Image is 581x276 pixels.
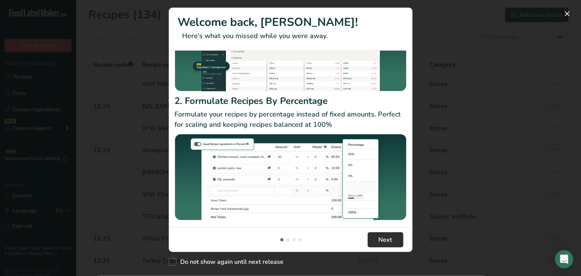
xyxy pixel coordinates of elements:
[175,94,407,108] h2: 2. Formulate Recipes By Percentage
[178,14,403,31] h1: Welcome back, [PERSON_NAME]!
[175,109,407,130] p: Formulate your recipes by percentage instead of fixed amounts. Perfect for scaling and keeping re...
[175,133,407,225] img: Formulate Recipes By Percentage
[176,258,284,266] span: Do not show again until next release
[368,232,403,247] button: Next
[178,31,403,41] p: Here's what you missed while you were away.
[555,250,573,268] div: Open Intercom Messenger
[379,235,392,244] span: Next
